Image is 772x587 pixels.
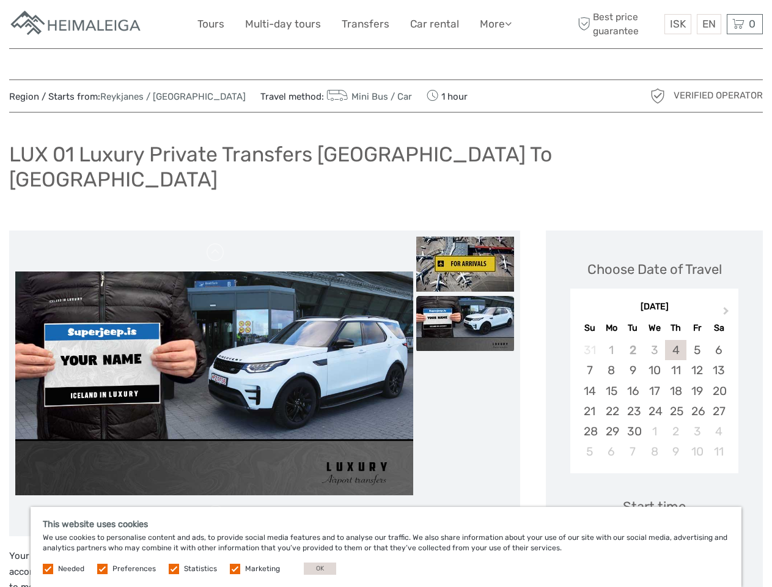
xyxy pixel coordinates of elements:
div: Choose Monday, September 8th, 2025 [601,360,622,380]
div: Choose Saturday, September 6th, 2025 [708,340,729,360]
div: Choose Thursday, September 18th, 2025 [665,381,686,401]
div: Choose Friday, September 19th, 2025 [686,381,708,401]
button: Next Month [718,304,737,323]
div: Sa [708,320,729,336]
div: Choose Friday, October 10th, 2025 [686,441,708,462]
div: month 2025-09 [574,340,734,462]
button: OK [304,563,336,575]
div: Choose Wednesday, September 10th, 2025 [644,360,665,380]
div: Choose Monday, September 29th, 2025 [601,421,622,441]
div: Choose Thursday, October 9th, 2025 [665,441,686,462]
div: Choose Tuesday, September 9th, 2025 [622,360,644,380]
span: ISK [670,18,686,30]
img: 16fb447c7d50440eaa484c9a0dbf045b_slider_thumbnail.jpeg [416,296,514,351]
div: Fr [686,320,708,336]
div: EN [697,14,721,34]
a: Mini Bus / Car [324,91,412,102]
img: Apartments in Reykjavik [9,9,144,39]
span: 1 hour [427,87,468,105]
div: Choose Saturday, September 20th, 2025 [708,381,729,401]
img: d17cabca94be4cdf9a944f0c6cf5d444_slider_thumbnail.jpg [416,237,514,292]
div: Choose Sunday, September 14th, 2025 [579,381,600,401]
img: verified_operator_grey_128.png [648,86,667,106]
span: Region / Starts from: [9,90,246,103]
div: Choose Saturday, September 13th, 2025 [708,360,729,380]
div: Choose Monday, September 22nd, 2025 [601,401,622,421]
div: Choose Sunday, September 21st, 2025 [579,401,600,421]
img: 16fb447c7d50440eaa484c9a0dbf045b_main_slider.jpeg [15,271,413,495]
h1: LUX 01 Luxury Private Transfers [GEOGRAPHIC_DATA] To [GEOGRAPHIC_DATA] [9,142,763,191]
div: Tu [622,320,644,336]
div: Not available Sunday, August 31st, 2025 [579,340,600,360]
div: [DATE] [570,301,738,314]
div: Choose Tuesday, September 23rd, 2025 [622,401,644,421]
div: Start time [623,497,686,516]
div: Th [665,320,686,336]
div: Choose Sunday, October 5th, 2025 [579,441,600,462]
a: More [480,15,512,33]
div: Choose Friday, October 3rd, 2025 [686,421,708,441]
p: We're away right now. Please check back later! [17,21,138,31]
div: Choose Wednesday, September 24th, 2025 [644,401,665,421]
div: Choose Thursday, September 25th, 2025 [665,401,686,421]
div: Choose Saturday, October 4th, 2025 [708,421,729,441]
label: Needed [58,564,84,574]
a: Car rental [410,15,459,33]
div: Choose Wednesday, September 17th, 2025 [644,381,665,401]
div: Choose Sunday, September 28th, 2025 [579,421,600,441]
div: Su [579,320,600,336]
div: Choose Thursday, September 11th, 2025 [665,360,686,380]
a: Tours [197,15,224,33]
label: Preferences [112,564,156,574]
a: Transfers [342,15,389,33]
div: Not available Monday, September 1st, 2025 [601,340,622,360]
div: Mo [601,320,622,336]
div: Choose Friday, September 12th, 2025 [686,360,708,380]
span: 0 [747,18,757,30]
div: Choose Saturday, October 11th, 2025 [708,441,729,462]
div: Choose Wednesday, October 8th, 2025 [644,441,665,462]
div: Choose Sunday, September 7th, 2025 [579,360,600,380]
div: Choose Tuesday, September 16th, 2025 [622,381,644,401]
div: Choose Friday, September 26th, 2025 [686,401,708,421]
span: Best price guarantee [575,10,661,37]
span: Verified Operator [674,89,763,102]
h5: This website uses cookies [43,519,729,530]
div: Choose Date of Travel [587,260,722,279]
div: Choose Monday, September 15th, 2025 [601,381,622,401]
label: Statistics [184,564,217,574]
div: Choose Monday, October 6th, 2025 [601,441,622,462]
div: Choose Tuesday, October 7th, 2025 [622,441,644,462]
button: Open LiveChat chat widget [141,19,155,34]
label: Marketing [245,564,280,574]
div: Choose Wednesday, October 1st, 2025 [644,421,665,441]
div: Not available Wednesday, September 3rd, 2025 [644,340,665,360]
a: Reykjanes / [GEOGRAPHIC_DATA] [100,91,246,102]
div: We use cookies to personalise content and ads, to provide social media features and to analyse ou... [31,507,741,587]
div: Choose Friday, September 5th, 2025 [686,340,708,360]
div: Choose Thursday, October 2nd, 2025 [665,421,686,441]
div: We [644,320,665,336]
div: Not available Tuesday, September 2nd, 2025 [622,340,644,360]
a: Multi-day tours [245,15,321,33]
div: Choose Tuesday, September 30th, 2025 [622,421,644,441]
div: Choose Thursday, September 4th, 2025 [665,340,686,360]
div: Choose Saturday, September 27th, 2025 [708,401,729,421]
span: Travel method: [260,87,412,105]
